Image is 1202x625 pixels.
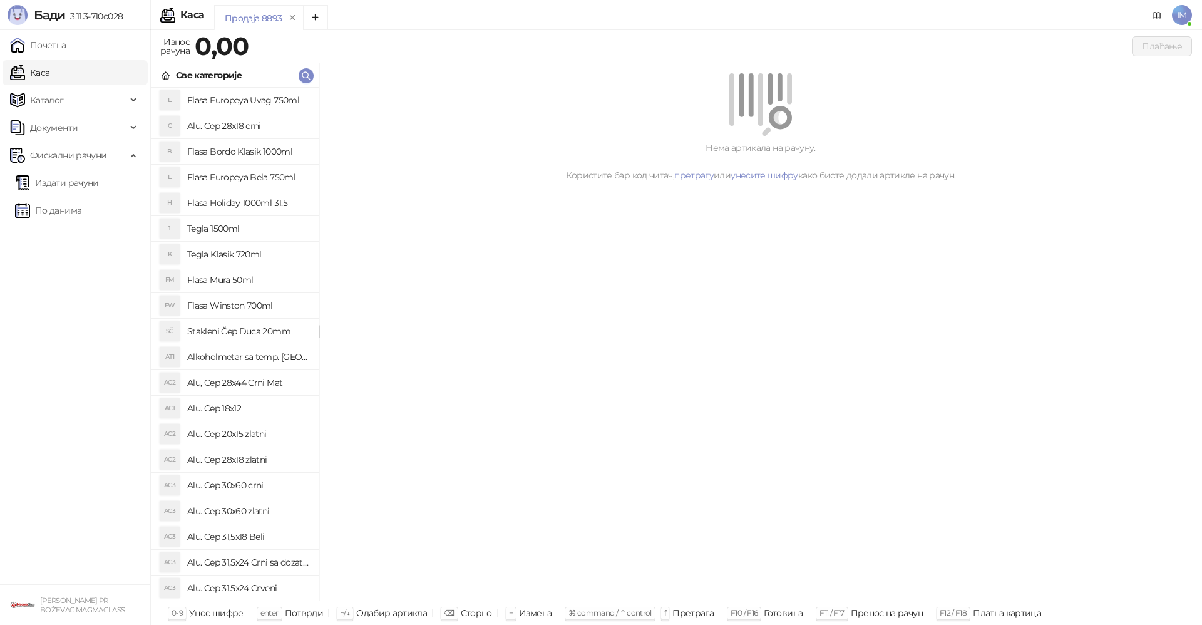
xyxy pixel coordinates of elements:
[187,90,309,110] h4: Flasa Europeya Uvag 750ml
[158,34,192,59] div: Износ рачуна
[187,527,309,547] h4: Alu. Cep 31,5x18 Beli
[187,398,309,418] h4: Alu. Cep 18x12
[10,33,66,58] a: Почетна
[160,270,180,290] div: FM
[334,141,1187,182] div: Нема артикала на рачуну. Користите бар код читач, или како бисте додали артикле на рачун.
[187,373,309,393] h4: Alu, Cep 28x44 Crni Mat
[30,143,106,168] span: Фискални рачуни
[40,596,125,614] small: [PERSON_NAME] PR BOŽEVAC MAGMAGLASS
[568,608,652,617] span: ⌘ command / ⌃ control
[356,605,427,621] div: Одабир артикла
[160,321,180,341] div: SČ
[187,167,309,187] h4: Flasa Europeya Bela 750ml
[160,219,180,239] div: 1
[160,90,180,110] div: E
[187,321,309,341] h4: Stakleni Čep Duca 20mm
[187,193,309,213] h4: Flasa Holiday 1000ml 31,5
[851,605,923,621] div: Пренос на рачун
[10,592,35,617] img: 64x64-companyLogo-1893ffd3-f8d7-40ed-872e-741d608dc9d9.png
[187,219,309,239] h4: Tegla 1500ml
[764,605,803,621] div: Готовина
[187,475,309,495] h4: Alu. Cep 30x60 crni
[160,501,180,521] div: AC3
[151,88,319,601] div: grid
[180,10,204,20] div: Каса
[284,13,300,23] button: remove
[187,552,309,572] h4: Alu. Cep 31,5x24 Crni sa dozatorom
[176,68,242,82] div: Све категорије
[189,605,244,621] div: Унос шифре
[187,116,309,136] h4: Alu. Cep 28x18 crni
[8,5,28,25] img: Logo
[260,608,279,617] span: enter
[303,5,328,30] button: Add tab
[973,605,1041,621] div: Платна картица
[187,578,309,598] h4: Alu. Cep 31,5x24 Crveni
[1147,5,1167,25] a: Документација
[187,244,309,264] h4: Tegla Klasik 720ml
[444,608,454,617] span: ⌫
[195,31,249,61] strong: 0,00
[461,605,492,621] div: Сторно
[225,11,282,25] div: Продаја 8893
[160,475,180,495] div: AC3
[65,11,123,22] span: 3.11.3-710c028
[34,8,65,23] span: Бади
[509,608,513,617] span: +
[187,142,309,162] h4: Flasa Bordo Klasik 1000ml
[187,347,309,367] h4: Alkoholmetar sa temp. [GEOGRAPHIC_DATA]
[340,608,350,617] span: ↑/↓
[30,88,64,113] span: Каталог
[1172,5,1192,25] span: IM
[674,170,714,181] a: претрагу
[160,193,180,213] div: H
[160,398,180,418] div: AC1
[160,142,180,162] div: B
[15,170,99,195] a: Издати рачуни
[160,244,180,264] div: K
[940,608,967,617] span: F12 / F18
[160,450,180,470] div: AC2
[187,450,309,470] h4: Alu. Cep 28x18 zlatni
[10,60,49,85] a: Каса
[187,424,309,444] h4: Alu. Cep 20x15 zlatni
[172,608,183,617] span: 0-9
[15,198,81,223] a: По данима
[285,605,324,621] div: Потврди
[187,270,309,290] h4: Flasa Mura 50ml
[160,347,180,367] div: ATI
[160,552,180,572] div: AC3
[160,296,180,316] div: FW
[731,608,758,617] span: F10 / F16
[160,167,180,187] div: E
[1132,36,1192,56] button: Плаћање
[731,170,798,181] a: унесите шифру
[187,296,309,316] h4: Flasa Winston 700ml
[160,578,180,598] div: AC3
[160,424,180,444] div: AC2
[160,527,180,547] div: AC3
[160,116,180,136] div: C
[160,373,180,393] div: AC2
[819,608,844,617] span: F11 / F17
[519,605,552,621] div: Измена
[30,115,78,140] span: Документи
[672,605,714,621] div: Претрага
[187,501,309,521] h4: Alu. Cep 30x60 zlatni
[664,608,666,617] span: f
